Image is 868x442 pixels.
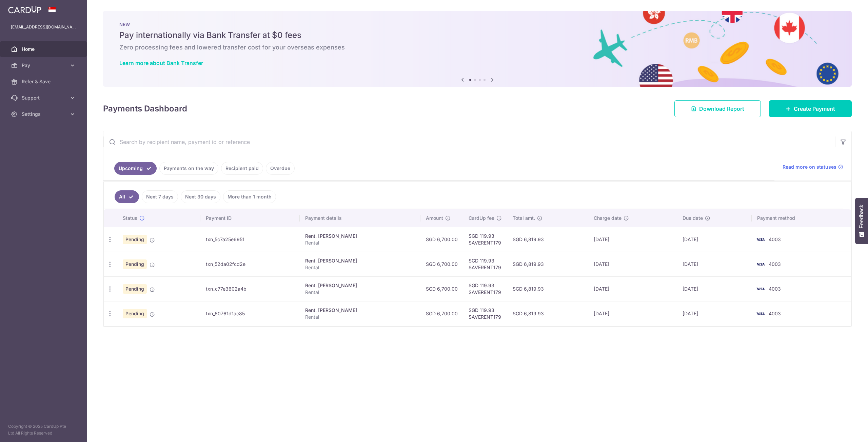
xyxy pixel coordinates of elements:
[677,252,752,276] td: [DATE]
[783,164,836,170] span: Read more on statuses
[855,198,868,244] button: Feedback - Show survey
[11,24,76,30] p: [EMAIL_ADDRESS][DOMAIN_NAME]
[420,276,463,301] td: SGD 6,700.00
[507,301,588,326] td: SGD 6,819.93
[769,236,781,242] span: 4003
[677,301,752,326] td: [DATE]
[123,215,137,222] span: Status
[769,261,781,267] span: 4003
[221,162,263,175] a: Recipient paid
[754,260,767,268] img: Bank Card
[588,301,677,326] td: [DATE]
[200,276,300,301] td: txn_c77e3602a4b
[588,227,677,252] td: [DATE]
[119,43,835,51] h6: Zero processing fees and lowered transfer cost for your overseas expenses
[123,259,147,269] span: Pending
[677,276,752,301] td: [DATE]
[103,103,187,115] h4: Payments Dashboard
[305,282,415,289] div: Rent. [PERSON_NAME]
[22,111,66,118] span: Settings
[769,311,781,316] span: 4003
[142,190,178,203] a: Next 7 days
[507,276,588,301] td: SGD 6,819.93
[463,227,507,252] td: SGD 119.93 SAVERENT179
[200,252,300,276] td: txn_52da02fcd2e
[594,215,622,222] span: Charge date
[200,227,300,252] td: txn_5c7a25e6951
[305,239,415,246] p: Rental
[769,286,781,292] span: 4003
[469,215,494,222] span: CardUp fee
[305,314,415,320] p: Rental
[305,289,415,296] p: Rental
[674,100,761,117] a: Download Report
[114,162,157,175] a: Upcoming
[8,5,41,14] img: CardUp
[300,209,421,227] th: Payment details
[159,162,218,175] a: Payments on the way
[115,190,139,203] a: All
[22,62,66,69] span: Pay
[420,227,463,252] td: SGD 6,700.00
[513,215,535,222] span: Total amt.
[123,309,147,318] span: Pending
[22,94,66,101] span: Support
[754,285,767,293] img: Bank Card
[588,276,677,301] td: [DATE]
[223,190,276,203] a: More than 1 month
[420,301,463,326] td: SGD 6,700.00
[507,227,588,252] td: SGD 6,819.93
[699,105,744,113] span: Download Report
[103,11,852,87] img: Bank transfer banner
[305,233,415,239] div: Rent. [PERSON_NAME]
[22,78,66,85] span: Refer & Save
[123,284,147,294] span: Pending
[507,252,588,276] td: SGD 6,819.93
[266,162,295,175] a: Overdue
[752,209,851,227] th: Payment method
[181,190,220,203] a: Next 30 days
[103,131,835,153] input: Search by recipient name, payment id or reference
[305,257,415,264] div: Rent. [PERSON_NAME]
[119,30,835,41] h5: Pay internationally via Bank Transfer at $0 fees
[22,46,66,52] span: Home
[677,227,752,252] td: [DATE]
[420,252,463,276] td: SGD 6,700.00
[463,276,507,301] td: SGD 119.93 SAVERENT179
[769,100,852,117] a: Create Payment
[588,252,677,276] td: [DATE]
[859,205,865,228] span: Feedback
[463,301,507,326] td: SGD 119.93 SAVERENT179
[463,252,507,276] td: SGD 119.93 SAVERENT179
[783,164,843,170] a: Read more on statuses
[119,22,835,27] p: NEW
[754,235,767,244] img: Bank Card
[794,105,835,113] span: Create Payment
[683,215,703,222] span: Due date
[754,310,767,318] img: Bank Card
[305,264,415,271] p: Rental
[426,215,443,222] span: Amount
[305,307,415,314] div: Rent. [PERSON_NAME]
[200,209,300,227] th: Payment ID
[123,235,147,244] span: Pending
[200,301,300,326] td: txn_60761d1ac85
[119,60,203,66] a: Learn more about Bank Transfer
